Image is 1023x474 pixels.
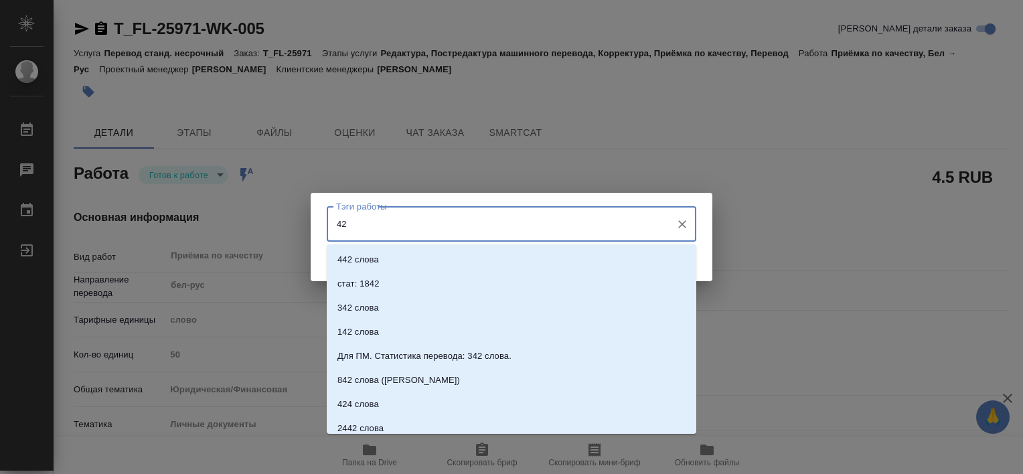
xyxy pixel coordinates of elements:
p: 424 слова [337,398,379,411]
p: 2442 слова [337,422,384,435]
p: 342 слова [337,301,379,315]
p: 442 слова [337,253,379,266]
button: Очистить [673,215,692,234]
p: Для ПМ. Статистика перевода: 342 слова. [337,349,511,363]
p: стат: 1842 [337,277,380,291]
p: 142 слова [337,325,379,339]
p: 842 слова ([PERSON_NAME]) [337,374,460,387]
